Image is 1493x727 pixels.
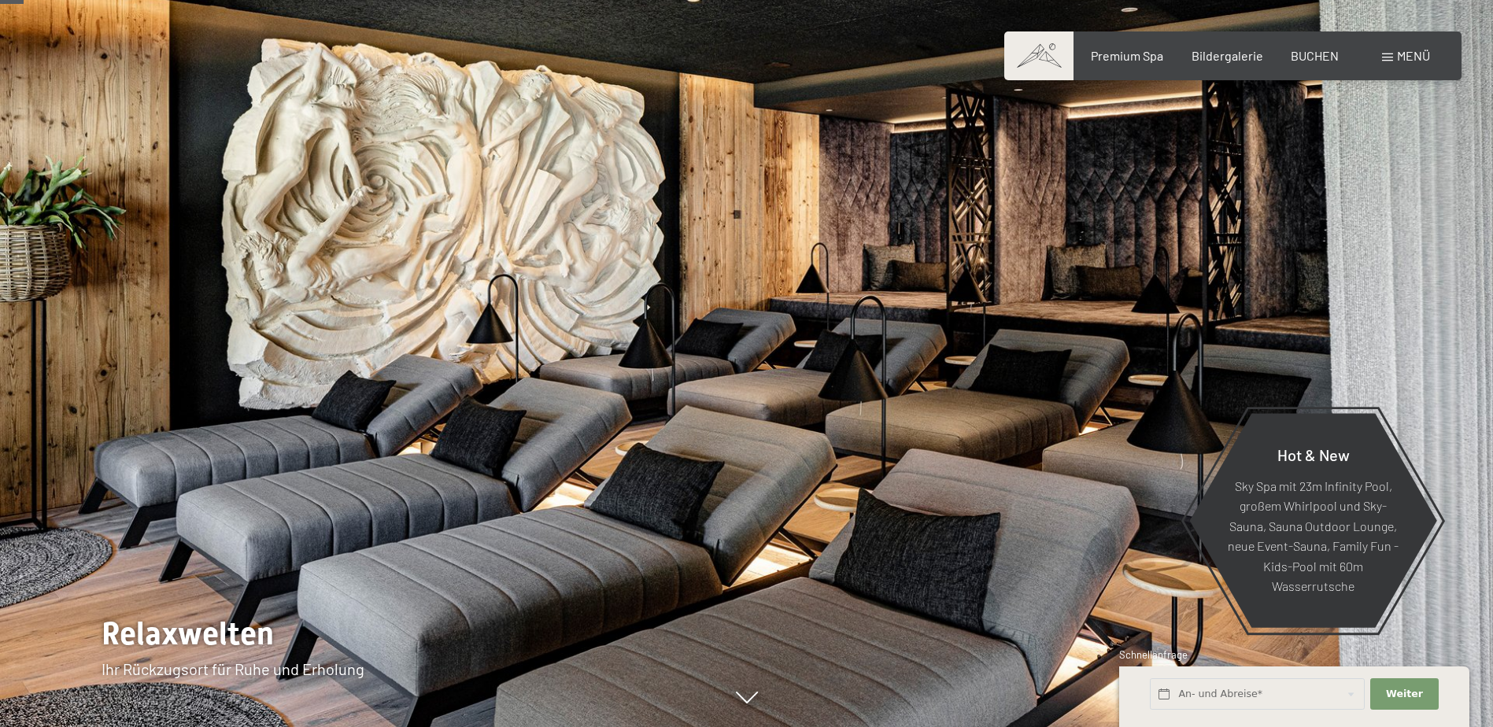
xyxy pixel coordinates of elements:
span: Menü [1397,48,1430,63]
a: Premium Spa [1091,48,1163,63]
button: Weiter [1370,678,1438,710]
a: Hot & New Sky Spa mit 23m Infinity Pool, großem Whirlpool und Sky-Sauna, Sauna Outdoor Lounge, ne... [1188,412,1438,629]
span: Hot & New [1277,445,1350,463]
a: Bildergalerie [1192,48,1263,63]
span: Schnellanfrage [1119,648,1188,661]
span: Weiter [1386,687,1423,701]
p: Sky Spa mit 23m Infinity Pool, großem Whirlpool und Sky-Sauna, Sauna Outdoor Lounge, neue Event-S... [1228,475,1399,596]
a: BUCHEN [1291,48,1339,63]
